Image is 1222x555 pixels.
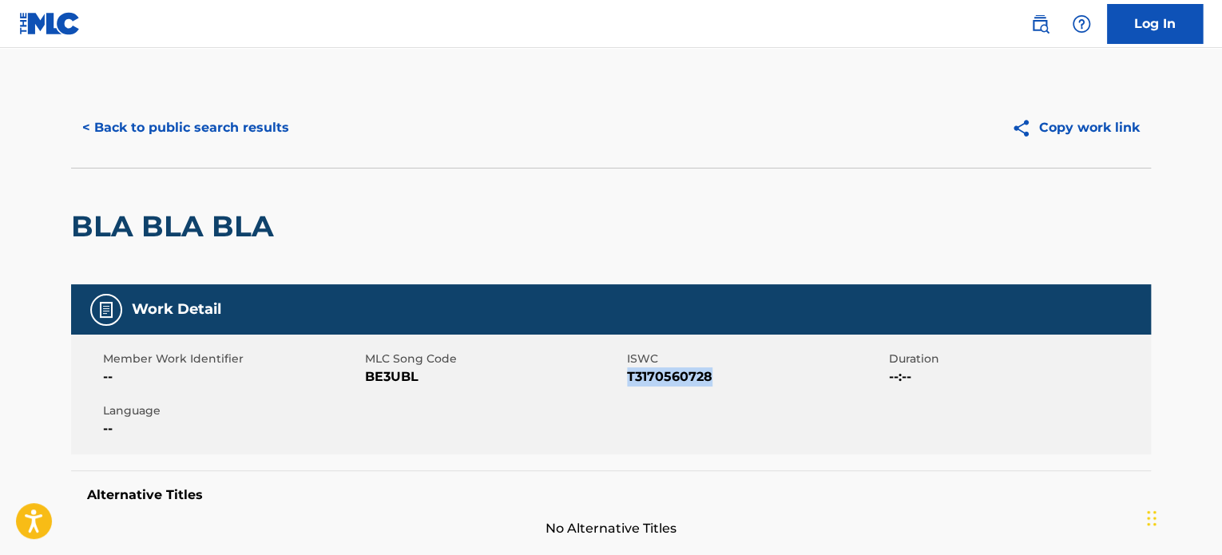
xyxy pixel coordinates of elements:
div: Help [1065,8,1097,40]
span: -- [103,367,361,387]
a: Log In [1107,4,1203,44]
span: Language [103,402,361,419]
span: ISWC [627,351,885,367]
img: help [1072,14,1091,34]
div: Drag [1147,494,1157,542]
span: Duration [889,351,1147,367]
img: Work Detail [97,300,116,319]
span: -- [103,419,361,438]
button: < Back to public search results [71,108,300,148]
img: MLC Logo [19,12,81,35]
img: search [1030,14,1049,34]
button: Copy work link [1000,108,1151,148]
span: BE3UBL [365,367,623,387]
h5: Alternative Titles [87,487,1135,503]
img: Copy work link [1011,118,1039,138]
h2: BLA BLA BLA [71,208,282,244]
a: Public Search [1024,8,1056,40]
span: Member Work Identifier [103,351,361,367]
span: --:-- [889,367,1147,387]
span: No Alternative Titles [71,519,1151,538]
span: T3170560728 [627,367,885,387]
span: MLC Song Code [365,351,623,367]
h5: Work Detail [132,300,221,319]
iframe: Chat Widget [1142,478,1222,555]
